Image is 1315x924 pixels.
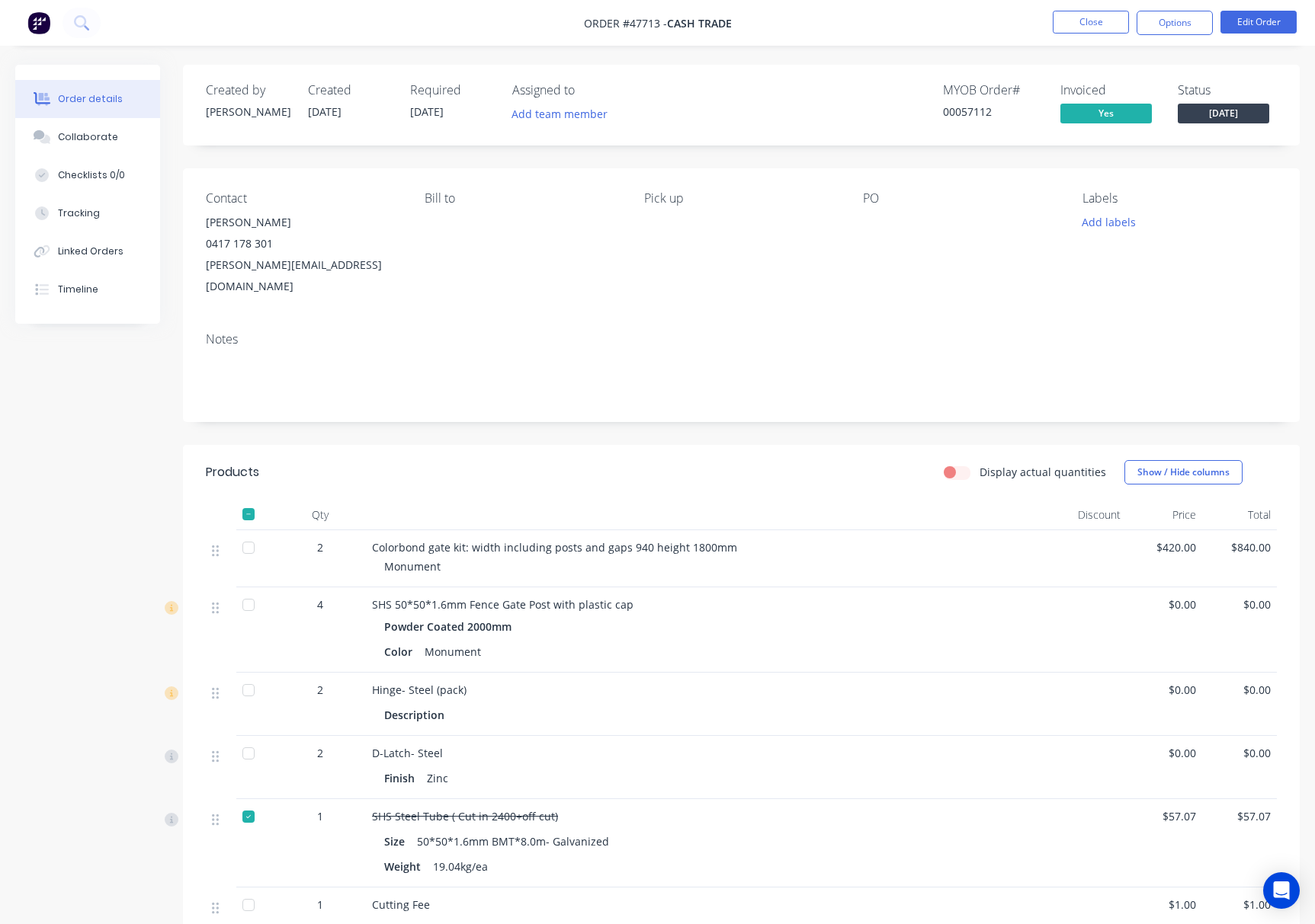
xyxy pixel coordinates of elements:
[58,206,100,220] div: Tracking
[421,767,454,789] div: Zinc
[943,83,1042,98] div: MYOB Order #
[1208,596,1271,612] span: $0.00
[1060,83,1159,98] div: Invoiced
[206,212,400,233] div: [PERSON_NAME]
[384,830,411,852] div: Size
[980,464,1106,480] label: Display actual quantities
[1263,872,1300,909] div: Open Intercom Messenger
[1133,897,1195,913] span: $1.00
[1053,11,1129,34] button: Close
[372,897,430,912] span: Cutting Fee
[317,897,323,913] span: 1
[384,855,427,878] div: Weight
[317,745,323,761] span: 2
[1073,212,1143,232] button: Add labels
[667,16,732,30] span: Cash Trade
[206,332,1277,347] div: Notes
[410,83,494,98] div: Required
[15,118,160,156] button: Collaborate
[1208,682,1271,698] span: $0.00
[206,191,400,206] div: Contact
[384,641,419,663] div: Color
[58,92,123,106] div: Order details
[206,83,290,98] div: Created by
[644,191,839,206] div: Pick up
[308,83,392,98] div: Created
[384,704,451,726] div: Description
[512,104,616,124] button: Add team member
[15,80,160,118] button: Order details
[419,641,487,663] div: Monument
[274,500,366,530] div: Qty
[372,540,737,555] span: Colorbond gate kit: width including posts and gaps 940 height 1800mm
[1137,11,1213,35] button: Options
[1208,897,1271,913] span: $1.00
[384,559,441,574] span: Monument
[1178,104,1269,123] span: [DATE]
[1208,745,1271,761] span: $0.00
[943,104,1042,120] div: 00057112
[317,808,323,824] span: 1
[58,130,118,144] div: Collaborate
[411,830,615,852] div: 50*50*1.6mm BMT*8.0m- Galvanized
[206,463,259,481] div: Products
[372,746,443,760] span: D-Latch- Steel
[1202,500,1277,530] div: Total
[372,809,558,823] span: SHS Steel Tube ( Cut in 2400+off cut)
[863,191,1057,206] div: PO
[308,104,342,119] span: [DATE]
[206,254,400,297] div: [PERSON_NAME][EMAIL_ADDRESS][DOMAIN_NAME]
[1133,539,1195,555] span: $420.00
[317,539,323,555] span: 2
[512,83,665,98] div: Assigned to
[1178,83,1277,98] div: Status
[1133,808,1195,824] span: $57.07
[384,615,518,638] div: Powder Coated 2000mm
[372,597,633,612] span: SHS 50*50*1.6mm Fence Gate Post with plastic cap
[1060,104,1152,123] span: Yes
[1127,500,1201,530] div: Price
[1220,11,1297,34] button: Edit Order
[584,16,667,30] span: Order #47713 -
[1133,745,1195,761] span: $0.00
[1124,460,1243,484] button: Show / Hide columns
[384,767,421,789] div: Finish
[1133,596,1195,612] span: $0.00
[15,270,160,309] button: Timeline
[58,283,98,296] div: Timeline
[372,683,467,697] span: Hinge- Steel (pack)
[427,855,494,878] div: 19.04kg/ea
[58,245,123,258] div: Linked Orders
[15,156,160,194] button: Checklists 0/0
[425,191,619,206] div: Bill to
[1178,104,1269,126] button: [DATE]
[15,232,160,270] button: Linked Orders
[27,11,50,34] img: Factory
[410,104,444,119] span: [DATE]
[1208,808,1271,824] span: $57.07
[1052,500,1127,530] div: Discount
[317,596,323,612] span: 4
[206,233,400,254] div: 0417 178 301
[206,104,290,120] div: [PERSON_NAME]
[15,194,160,232] button: Tracking
[1082,191,1277,206] div: Labels
[1133,682,1195,698] span: $0.00
[504,104,616,124] button: Add team member
[58,168,125,182] div: Checklists 0/0
[206,212,400,297] div: [PERSON_NAME]0417 178 301[PERSON_NAME][EMAIL_ADDRESS][DOMAIN_NAME]
[317,682,323,698] span: 2
[1208,539,1271,555] span: $840.00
